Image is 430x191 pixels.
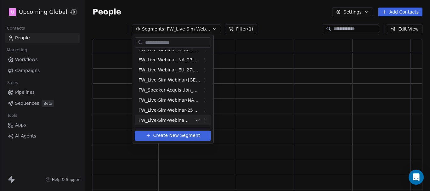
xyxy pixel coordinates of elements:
[139,57,200,63] span: FW_Live-Webinar_NA_27thAugust'25 - Batch 2
[139,67,200,73] span: FW_Live-Webinar_EU_27thAugust'25 - Batch 2
[135,131,211,141] button: Create New Segment
[139,97,200,104] span: FW_Live-Sim-Webinar(NA)26thAugust'2025
[139,117,190,124] span: FW_Live-Sim-Webinar-18 Sept-[GEOGRAPHIC_DATA]
[153,132,200,139] span: Create New Segment
[139,77,200,83] span: FW_Live-Sim-Webinar([GEOGRAPHIC_DATA])26thAugust'2025
[139,87,200,93] span: FW_Speaker-Acquisition_August'25
[139,107,200,114] span: FW_Live-Sim-Webinar-25 Sept'25 -[GEOGRAPHIC_DATA] [GEOGRAPHIC_DATA]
